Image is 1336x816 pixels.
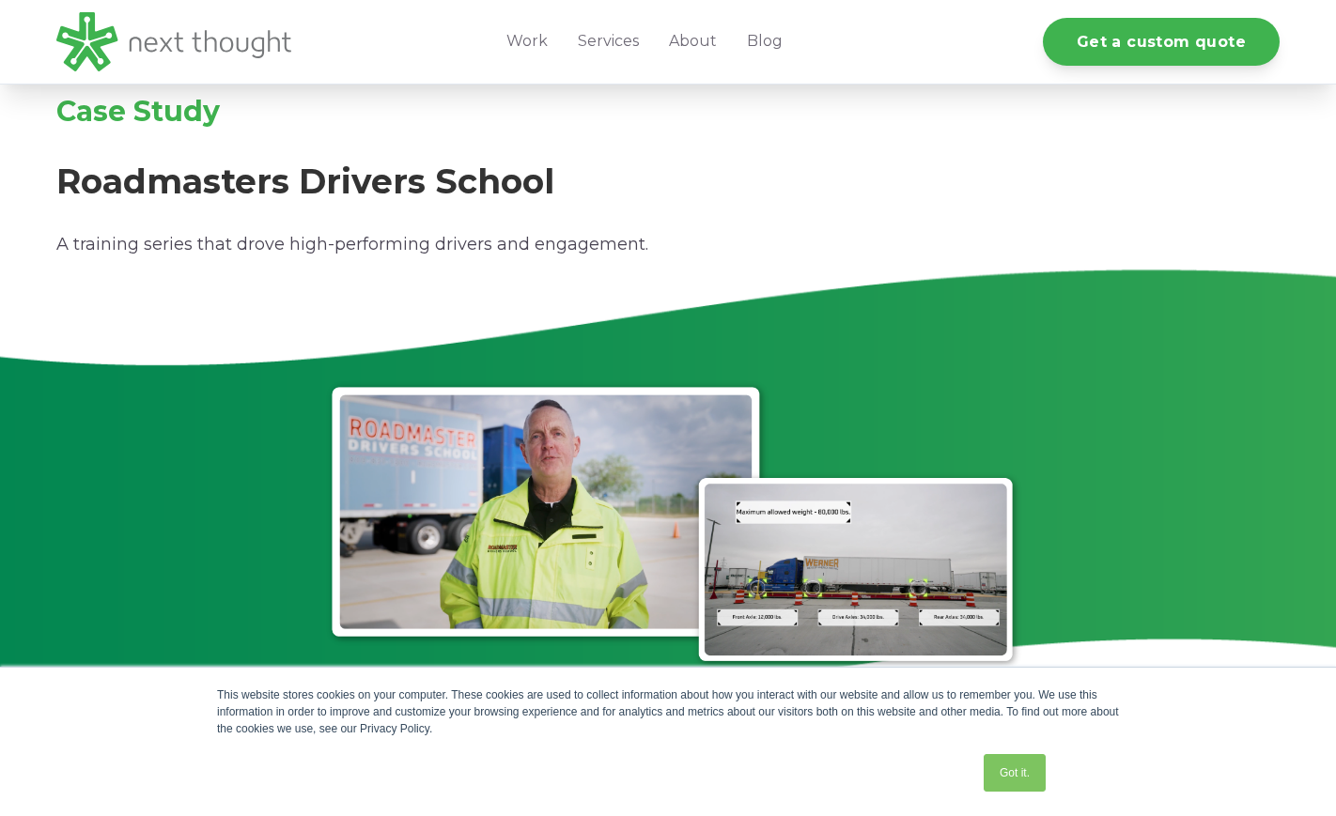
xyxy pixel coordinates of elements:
[1043,18,1280,66] a: Get a custom quote
[56,162,1280,201] h2: Roadmasters Drivers School
[56,12,291,71] img: LG - NextThought Logo
[984,754,1046,792] a: Got it.
[56,379,1280,670] img: Road Masters copy
[217,686,1119,737] div: This website stores cookies on your computer. These cookies are used to collect information about...
[56,94,220,129] span: Case Study
[56,235,1280,255] h6: A training series that drove high-performing drivers and engagement.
